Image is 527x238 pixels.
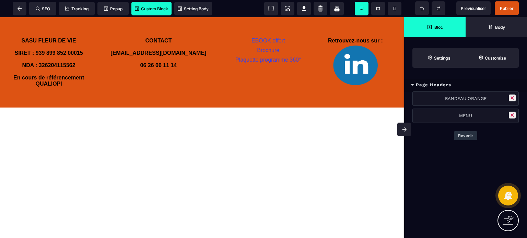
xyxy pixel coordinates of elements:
span: SEO [36,6,50,11]
span: Popup [104,6,122,11]
span: Custom Block [135,6,168,11]
img: 1a59c7fc07b2df508e9f9470b57f58b2_Design_sans_titre_(2).png [333,28,378,68]
div: MENU [412,109,519,123]
span: View components [264,2,278,15]
span: Publier [500,6,514,11]
strong: Settings [434,55,450,61]
span: Screenshot [281,2,294,15]
strong: Body [495,25,505,30]
button: Revenir [454,131,477,140]
a: Brochure [257,30,279,36]
b: SASU FLEUR DE VIE [22,21,76,26]
strong: Customize [485,55,506,61]
b: SIRET : 939 899 852 00015 NDA : 326204115562 En cours de référencement QUALIOPI [13,33,86,70]
span: Previsualiser [461,6,486,11]
b: CONTACT [EMAIL_ADDRESS][DOMAIN_NAME] 06 26 06 11 14 [110,21,206,51]
span: Settings [412,48,466,68]
span: Open Style Manager [466,48,519,68]
span: Tracking [65,6,89,11]
b: Retrouvez-nous sur : [328,21,383,26]
a: EBOOK offert [251,21,285,26]
span: Setting Body [178,6,209,11]
span: Preview [456,1,491,15]
div: Page Headers [404,79,527,91]
a: Plaquette programme 360° [235,40,301,46]
div: BANDEAU ORANGE [412,91,519,106]
span: Open Blocks [404,17,466,37]
span: Open Layer Manager [466,17,527,37]
strong: Bloc [434,25,443,30]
